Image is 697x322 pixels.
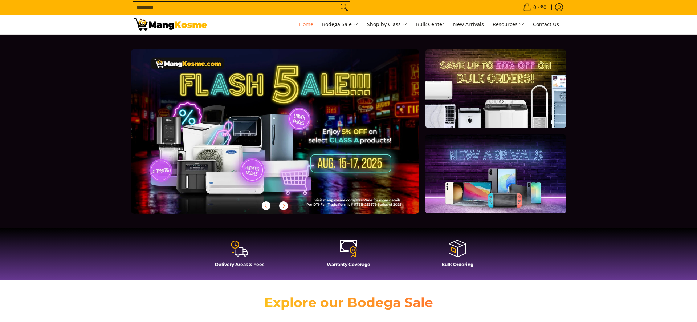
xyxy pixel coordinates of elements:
[521,3,549,11] span: •
[276,198,292,214] button: Next
[539,5,547,10] span: ₱0
[131,49,443,225] a: More
[134,18,207,31] img: Mang Kosme: Your Home Appliances Warehouse Sale Partner!
[489,15,528,34] a: Resources
[449,15,488,34] a: New Arrivals
[298,239,399,273] a: Warranty Coverage
[493,20,524,29] span: Resources
[299,21,313,28] span: Home
[318,15,362,34] a: Bodega Sale
[407,239,508,273] a: Bulk Ordering
[243,294,454,311] h2: Explore our Bodega Sale
[412,15,448,34] a: Bulk Center
[407,262,508,267] h4: Bulk Ordering
[529,15,563,34] a: Contact Us
[453,21,484,28] span: New Arrivals
[367,20,407,29] span: Shop by Class
[416,21,444,28] span: Bulk Center
[338,2,350,13] button: Search
[258,198,274,214] button: Previous
[295,15,317,34] a: Home
[214,15,563,34] nav: Main Menu
[298,262,399,267] h4: Warranty Coverage
[189,262,290,267] h4: Delivery Areas & Fees
[322,20,358,29] span: Bodega Sale
[533,21,559,28] span: Contact Us
[189,239,290,273] a: Delivery Areas & Fees
[363,15,411,34] a: Shop by Class
[532,5,537,10] span: 0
